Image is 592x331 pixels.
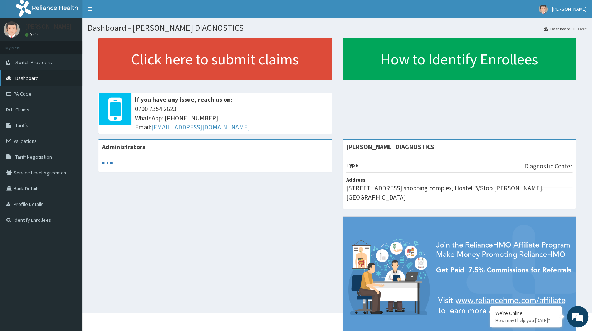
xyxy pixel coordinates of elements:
[4,21,20,38] img: User Image
[15,154,52,160] span: Tariff Negotiation
[4,196,136,221] textarea: Type your message and hit 'Enter'
[25,32,42,37] a: Online
[117,4,134,21] div: Minimize live chat window
[343,38,576,80] a: How to Identify Enrollees
[37,40,120,49] div: Chat with us now
[102,158,113,168] svg: audio-loading
[88,23,587,33] h1: Dashboard - [PERSON_NAME] DIAGNOSTICS
[13,36,29,54] img: d_794563401_company_1708531726252_794563401
[495,317,556,323] p: How may I help you today?
[552,6,587,12] span: [PERSON_NAME]
[346,162,358,168] b: Type
[346,177,366,183] b: Address
[495,310,556,316] div: We're Online!
[151,123,250,131] a: [EMAIL_ADDRESS][DOMAIN_NAME]
[346,183,573,202] p: [STREET_ADDRESS] shopping complex, Hostel B/Stop [PERSON_NAME]. [GEOGRAPHIC_DATA]
[15,122,28,129] span: Tariffs
[135,95,233,104] b: If you have any issue, reach us on:
[539,5,548,14] img: User Image
[25,23,72,30] p: [PERSON_NAME]
[15,59,52,66] span: Switch Providers
[98,38,332,80] a: Click here to submit claims
[15,106,29,113] span: Claims
[571,26,587,32] li: Here
[15,75,39,81] span: Dashboard
[346,143,434,151] strong: [PERSON_NAME] DIAGNOSTICS
[135,104,328,132] span: 0700 7354 2623 WhatsApp: [PHONE_NUMBER] Email:
[41,90,99,163] span: We're online!
[524,162,572,171] p: Diagnostic Center
[102,143,145,151] b: Administrators
[544,26,571,32] a: Dashboard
